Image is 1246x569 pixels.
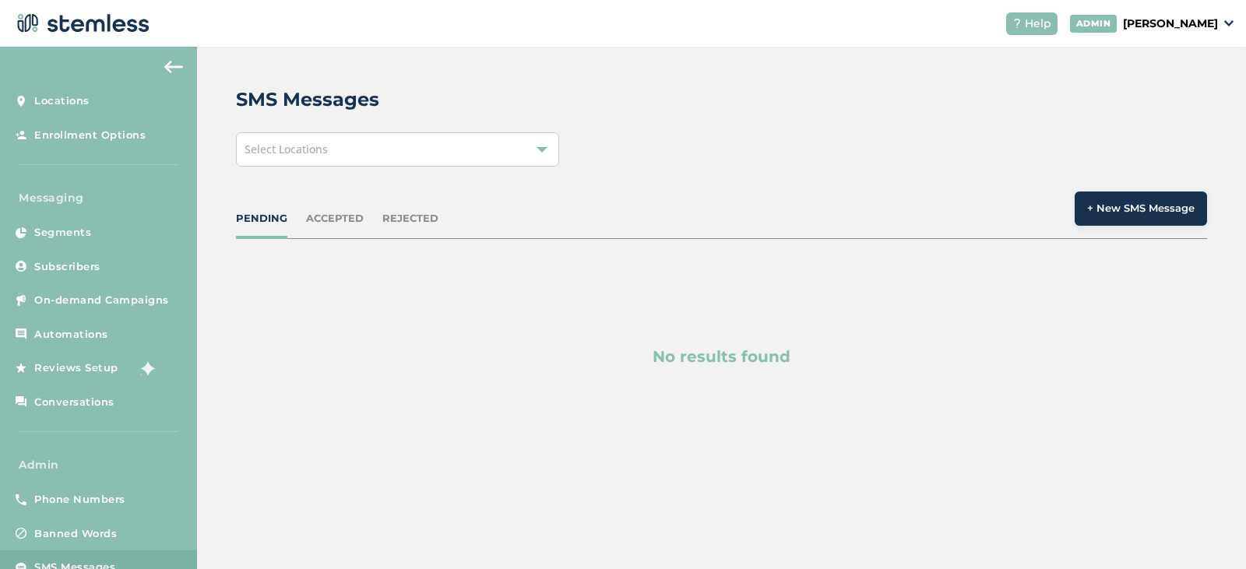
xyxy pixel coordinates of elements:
[236,86,379,114] h2: SMS Messages
[311,345,1132,368] p: No results found
[382,211,438,227] div: REJECTED
[306,211,364,227] div: ACCEPTED
[245,142,328,156] span: Select Locations
[34,225,91,241] span: Segments
[34,360,118,376] span: Reviews Setup
[164,61,183,73] img: icon-arrow-back-accent-c549486e.svg
[1025,16,1051,32] span: Help
[34,327,108,342] span: Automations
[1012,19,1022,28] img: icon-help-white-03924b79.svg
[1087,201,1195,216] span: + New SMS Message
[34,492,125,508] span: Phone Numbers
[34,93,90,109] span: Locations
[130,353,161,384] img: glitter-stars-b7820f95.gif
[1075,191,1207,226] button: + New SMS Message
[34,293,169,308] span: On-demand Campaigns
[1224,20,1234,26] img: icon_down-arrow-small-66adaf34.svg
[1168,494,1246,569] iframe: Chat Widget
[34,128,146,143] span: Enrollment Options
[34,526,117,542] span: Banned Words
[236,211,287,227] div: PENDING
[34,259,100,275] span: Subscribers
[1123,16,1218,32] p: [PERSON_NAME]
[1070,15,1118,33] div: ADMIN
[34,395,114,410] span: Conversations
[12,8,150,39] img: logo-dark-0685b13c.svg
